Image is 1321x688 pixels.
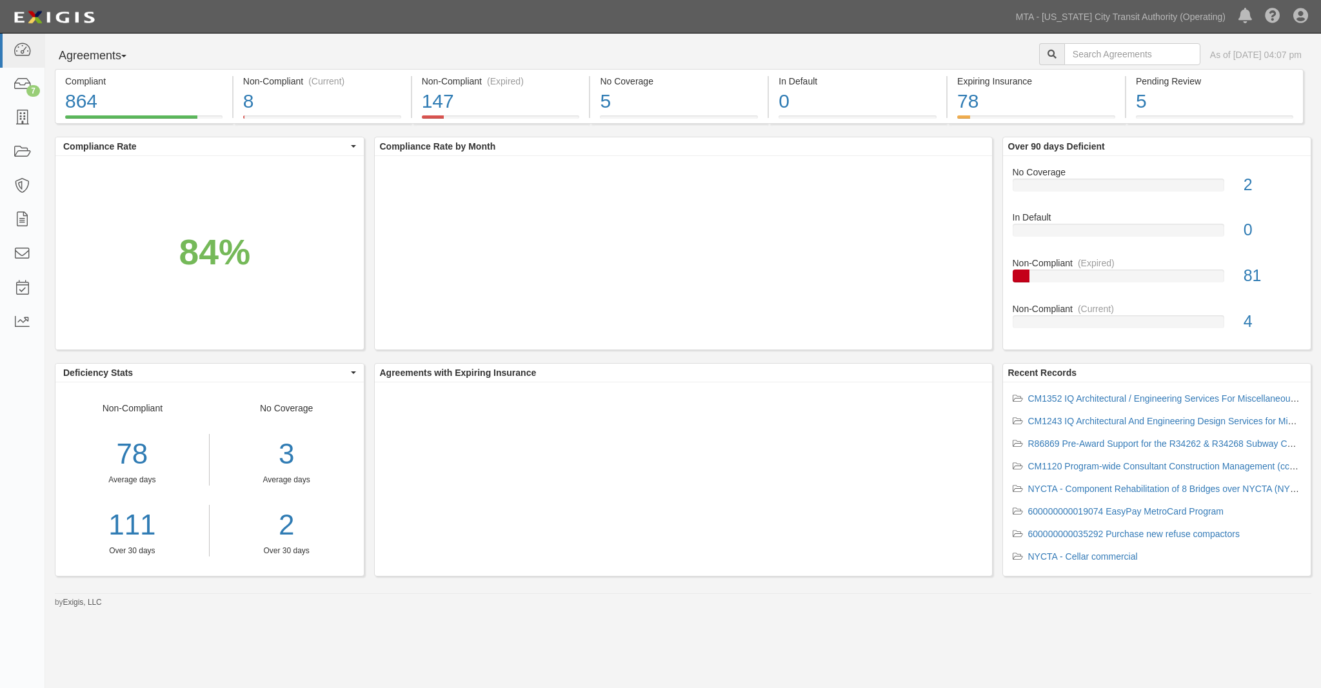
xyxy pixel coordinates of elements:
a: 2 [219,505,354,545]
a: Non-Compliant(Current)8 [233,115,411,126]
a: 600000000035292 Purchase new refuse compactors [1028,529,1240,539]
div: 4 [1234,310,1311,333]
button: Agreements [55,43,152,69]
div: Non-Compliant (Current) [243,75,401,88]
div: No Coverage [210,402,364,556]
button: Compliance Rate [55,137,364,155]
div: (Current) [308,75,344,88]
div: No Coverage [600,75,758,88]
i: Help Center - Complianz [1265,9,1280,25]
div: 78 [55,434,209,475]
div: No Coverage [1003,166,1311,179]
input: Search Agreements [1064,43,1200,65]
b: Over 90 days Deficient [1008,141,1105,152]
span: Compliance Rate [63,140,348,153]
div: Non-Compliant [55,402,210,556]
div: Non-Compliant [1003,257,1311,270]
b: Agreements with Expiring Insurance [380,368,537,378]
small: by [55,597,102,608]
a: No Coverage2 [1013,166,1302,211]
div: 5 [1136,88,1293,115]
div: 78 [957,88,1115,115]
div: (Current) [1078,302,1114,315]
div: 2 [1234,173,1311,197]
a: Pending Review5 [1126,115,1304,126]
button: Deficiency Stats [55,364,364,382]
div: Pending Review [1136,75,1293,88]
div: (Expired) [1078,257,1115,270]
div: 7 [26,85,40,97]
a: Non-Compliant(Expired)147 [412,115,590,126]
span: Deficiency Stats [63,366,348,379]
a: MTA - [US_STATE] City Transit Authority (Operating) [1009,4,1232,30]
b: Recent Records [1008,368,1077,378]
div: 3 [219,434,354,475]
div: Compliant [65,75,223,88]
div: 8 [243,88,401,115]
a: In Default0 [1013,211,1302,257]
a: Exigis, LLC [63,598,102,607]
div: Expiring Insurance [957,75,1115,88]
a: Non-Compliant(Current)4 [1013,302,1302,339]
div: Over 30 days [219,545,354,556]
div: As of [DATE] 04:07 pm [1210,48,1302,61]
div: 81 [1234,264,1311,288]
a: No Coverage5 [590,115,768,126]
a: 111 [55,505,209,545]
a: NYCTA - Cellar commercial [1028,551,1138,562]
b: Compliance Rate by Month [380,141,496,152]
div: In Default [779,75,937,88]
a: In Default0 [769,115,946,126]
div: (Expired) [487,75,524,88]
div: 147 [422,88,580,115]
div: 864 [65,88,223,115]
div: 0 [779,88,937,115]
div: Over 30 days [55,545,209,556]
div: 5 [600,88,758,115]
div: Non-Compliant [1003,302,1311,315]
img: Logo [10,6,99,29]
a: Compliant864 [55,115,232,126]
div: In Default [1003,211,1311,224]
div: 0 [1234,219,1311,242]
div: Average days [55,475,209,486]
a: Expiring Insurance78 [948,115,1125,126]
a: 600000000019074 EasyPay MetroCard Program [1028,506,1224,516]
a: Non-Compliant(Expired)81 [1013,257,1302,302]
div: 84% [179,226,250,277]
div: Average days [219,475,354,486]
div: Non-Compliant (Expired) [422,75,580,88]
